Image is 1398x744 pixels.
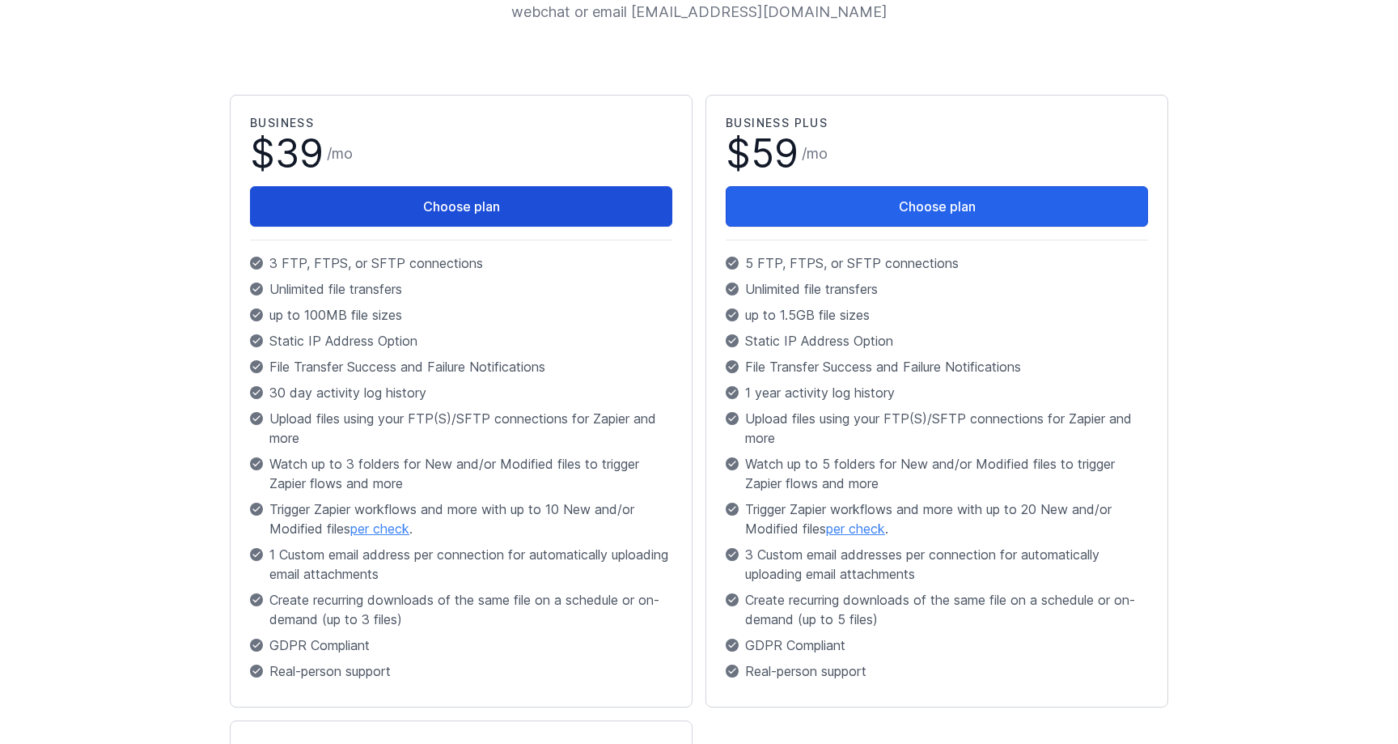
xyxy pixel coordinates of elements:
[726,279,1148,299] p: Unlimited file transfers
[726,305,1148,325] p: up to 1.5GB file sizes
[726,115,1148,131] h2: Business Plus
[751,130,799,177] span: 59
[350,521,409,537] a: per check
[250,331,672,351] p: Static IP Address Option
[250,253,672,273] p: 3 FTP, FTPS, or SFTP connections
[250,305,672,325] p: up to 100MB file sizes
[726,590,1148,629] p: Create recurring downloads of the same file on a schedule or on-demand (up to 5 files)
[250,115,672,131] h2: Business
[275,130,324,177] span: 39
[726,545,1148,584] p: 3 Custom email addresses per connection for automatically uploading email attachments
[726,383,1148,402] p: 1 year activity log history
[250,661,672,681] p: Real-person support
[250,279,672,299] p: Unlimited file transfers
[726,636,1148,655] p: GDPR Compliant
[250,545,672,584] p: 1 Custom email address per connection for automatically uploading email attachments
[250,383,672,402] p: 30 day activity log history
[726,357,1148,376] p: File Transfer Success and Failure Notifications
[726,186,1148,227] button: Choose plan
[250,636,672,655] p: GDPR Compliant
[726,134,799,173] span: $
[726,661,1148,681] p: Real-person support
[250,186,672,227] button: Choose plan
[250,134,324,173] span: $
[745,500,1148,538] span: Trigger Zapier workflows and more with up to 20 New and/or Modified files .
[250,409,672,448] p: Upload files using your FTP(S)/SFTP connections for Zapier and more
[726,253,1148,273] p: 5 FTP, FTPS, or SFTP connections
[250,454,672,493] p: Watch up to 3 folders for New and/or Modified files to trigger Zapier flows and more
[802,142,828,165] span: /
[726,409,1148,448] p: Upload files using your FTP(S)/SFTP connections for Zapier and more
[332,145,353,162] span: mo
[726,331,1148,351] p: Static IP Address Option
[250,590,672,629] p: Create recurring downloads of the same file on a schedule or on-demand (up to 3 files)
[726,454,1148,493] p: Watch up to 5 folders for New and/or Modified files to trigger Zapier flows and more
[327,142,353,165] span: /
[826,521,885,537] a: per check
[250,357,672,376] p: File Transfer Success and Failure Notifications
[269,500,672,538] span: Trigger Zapier workflows and more with up to 10 New and/or Modified files .
[807,145,828,162] span: mo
